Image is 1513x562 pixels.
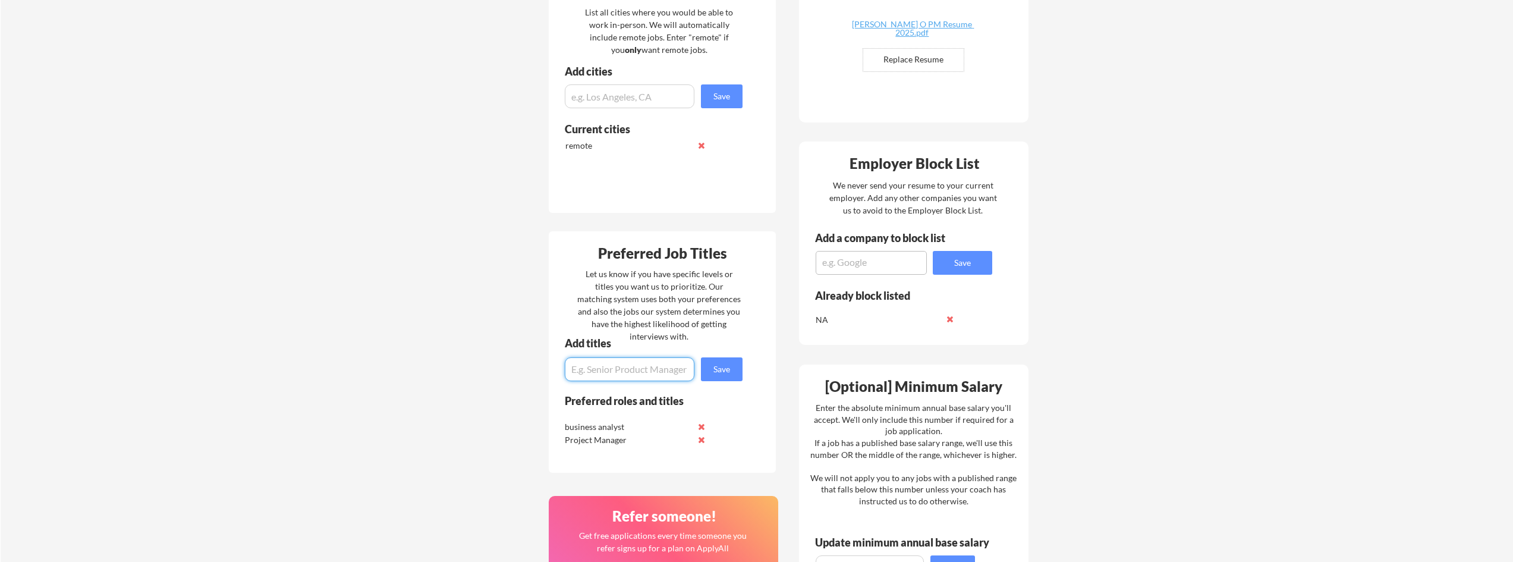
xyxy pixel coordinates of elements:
div: Preferred Job Titles [552,246,773,260]
div: remote [565,140,691,152]
input: e.g. Los Angeles, CA [565,84,694,108]
div: Add a company to block list [815,233,964,243]
div: Update minimum annual base salary [815,537,993,548]
div: Refer someone! [553,509,775,523]
a: [PERSON_NAME] O PM Resume 2025.pdf [841,20,983,39]
button: Save [701,357,743,381]
div: Enter the absolute minimum annual base salary you'll accept. We'll only include this number if re... [810,402,1017,507]
div: Preferred roles and titles [565,395,726,406]
div: Already block listed [815,290,976,301]
div: [PERSON_NAME] O PM Resume 2025.pdf [841,20,983,37]
div: Employer Block List [804,156,1025,171]
div: Current cities [565,124,729,134]
div: Add cities [565,66,746,77]
div: Add titles [565,338,732,348]
div: Project Manager [565,434,690,446]
div: We never send your resume to your current employer. Add any other companies you want us to avoid ... [828,179,998,216]
input: E.g. Senior Product Manager [565,357,694,381]
div: List all cities where you would be able to work in-person. We will automatically include remote j... [577,6,741,56]
button: Save [933,251,992,275]
button: Save [701,84,743,108]
div: Let us know if you have specific levels or titles you want us to prioritize. Our matching system ... [577,268,741,343]
div: [Optional] Minimum Salary [803,379,1024,394]
div: Get free applications every time someone you refer signs up for a plan on ApplyAll [578,529,747,554]
div: business analyst [565,421,690,433]
div: NA [816,314,941,326]
strong: only [625,45,641,55]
